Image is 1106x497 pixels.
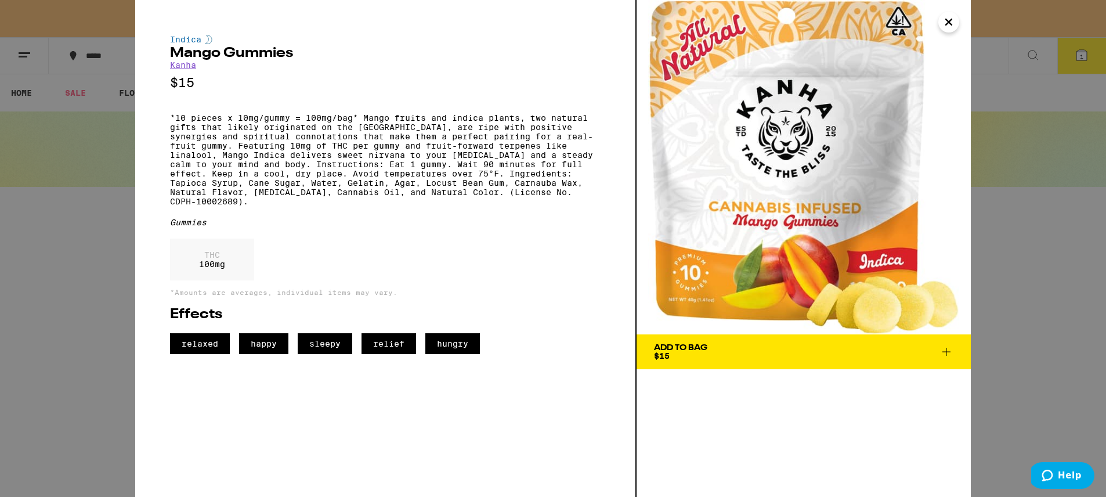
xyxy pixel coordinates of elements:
div: Add To Bag [654,344,707,352]
button: Close [938,12,959,33]
img: indicaColor.svg [205,35,212,44]
p: THC [199,250,225,260]
span: happy [239,333,288,354]
span: sleepy [298,333,352,354]
button: Add To Bag$15 [637,334,971,369]
div: Indica [170,35,601,44]
span: relaxed [170,333,230,354]
div: Gummies [170,218,601,227]
div: 100 mg [170,239,254,280]
h2: Effects [170,308,601,322]
p: *10 pieces x 10mg/gummy = 100mg/bag* Mango fruits and indica plants, two natural gifts that likel... [170,113,601,206]
p: $15 [170,75,601,90]
iframe: Opens a widget where you can find more information [1031,462,1094,491]
span: relief [362,333,416,354]
h2: Mango Gummies [170,46,601,60]
a: Kanha [170,60,196,70]
p: *Amounts are averages, individual items may vary. [170,289,601,296]
span: hungry [425,333,480,354]
span: $15 [654,351,670,361]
